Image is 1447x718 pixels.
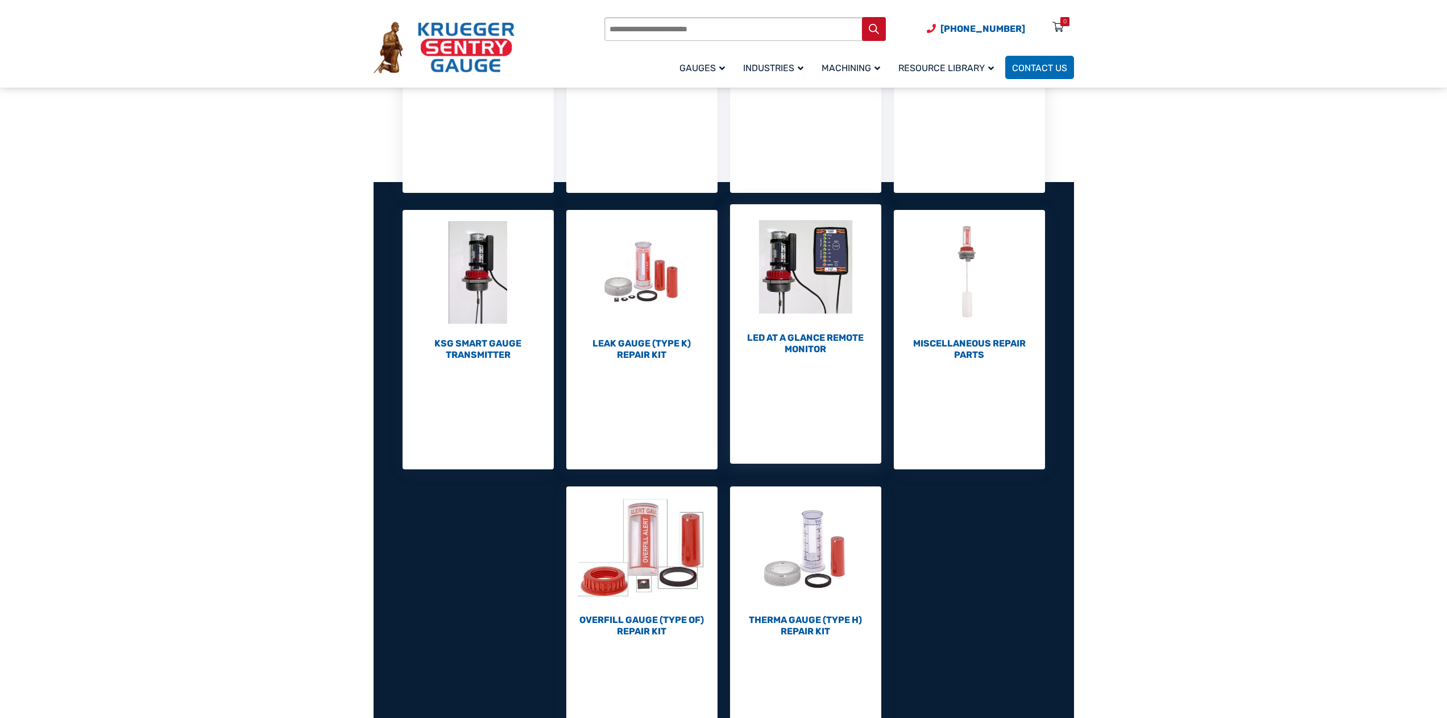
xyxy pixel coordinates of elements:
[403,210,554,361] a: Visit product category KSG Smart Gauge Transmitter
[730,614,881,637] h2: Therma Gauge (Type H) Repair Kit
[894,210,1045,361] a: Visit product category Miscellaneous Repair Parts
[940,23,1025,34] span: [PHONE_NUMBER]
[730,204,881,355] a: Visit product category LED At A Glance Remote Monitor
[730,486,881,612] img: Therma Gauge (Type H) Repair Kit
[566,338,718,361] h2: Leak Gauge (Type K) Repair Kit
[374,22,515,74] img: Krueger Sentry Gauge
[730,332,881,355] h2: LED At A Glance Remote Monitor
[894,338,1045,361] h2: Miscellaneous Repair Parts
[566,614,718,637] h2: Overfill Gauge (Type OF) Repair Kit
[1005,56,1074,79] a: Contact Us
[403,338,554,361] h2: KSG Smart Gauge Transmitter
[403,210,554,335] img: KSG Smart Gauge Transmitter
[1063,17,1067,26] div: 0
[898,63,994,73] span: Resource Library
[815,54,892,81] a: Machining
[566,210,718,335] img: Leak Gauge (Type K) Repair Kit
[894,210,1045,335] img: Miscellaneous Repair Parts
[736,54,815,81] a: Industries
[822,63,880,73] span: Machining
[1012,63,1067,73] span: Contact Us
[927,22,1025,36] a: Phone Number (920) 434-8860
[730,486,881,637] a: Visit product category Therma Gauge (Type H) Repair Kit
[566,486,718,637] a: Visit product category Overfill Gauge (Type OF) Repair Kit
[679,63,725,73] span: Gauges
[566,210,718,361] a: Visit product category Leak Gauge (Type K) Repair Kit
[673,54,736,81] a: Gauges
[566,486,718,612] img: Overfill Gauge (Type OF) Repair Kit
[892,54,1005,81] a: Resource Library
[730,204,881,329] img: LED At A Glance Remote Monitor
[743,63,803,73] span: Industries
